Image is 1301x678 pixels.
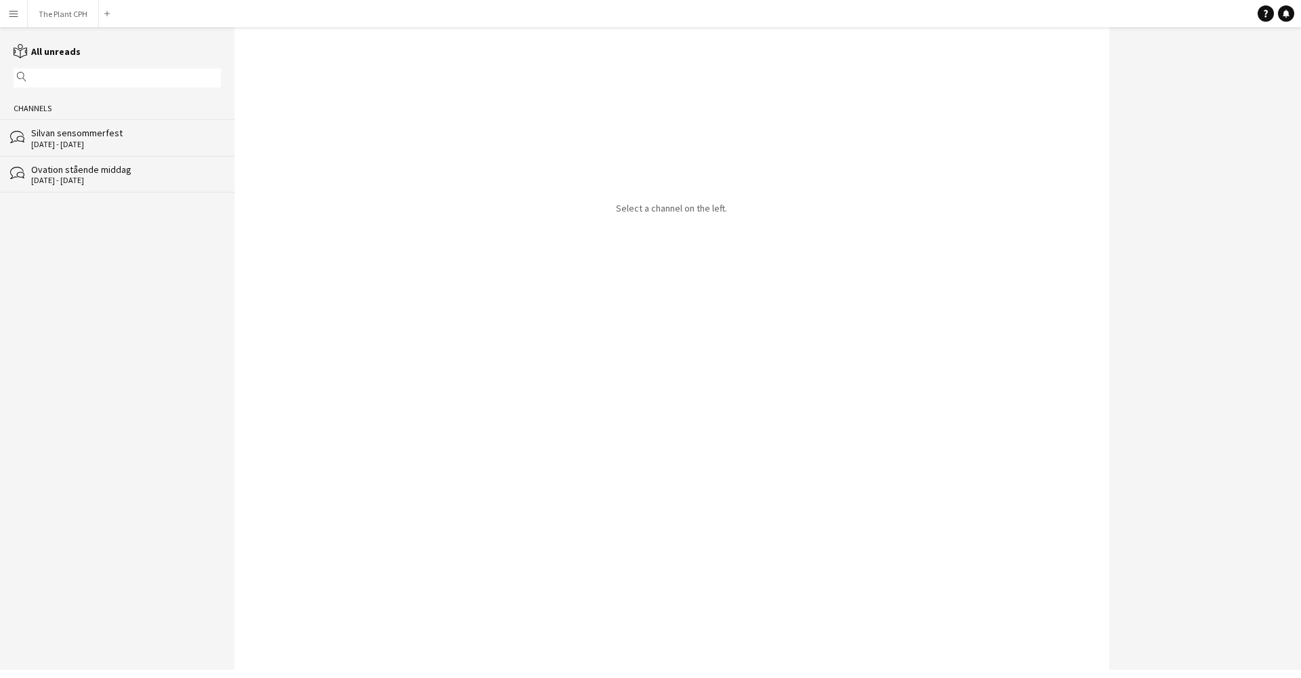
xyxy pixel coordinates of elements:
p: Select a channel on the left. [616,202,727,214]
div: [DATE] - [DATE] [31,140,221,149]
button: The Plant CPH [28,1,99,27]
div: Silvan sensommerfest [31,127,221,139]
a: All unreads [14,45,81,58]
div: Ovation stående middag [31,163,221,176]
div: [DATE] - [DATE] [31,176,221,185]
